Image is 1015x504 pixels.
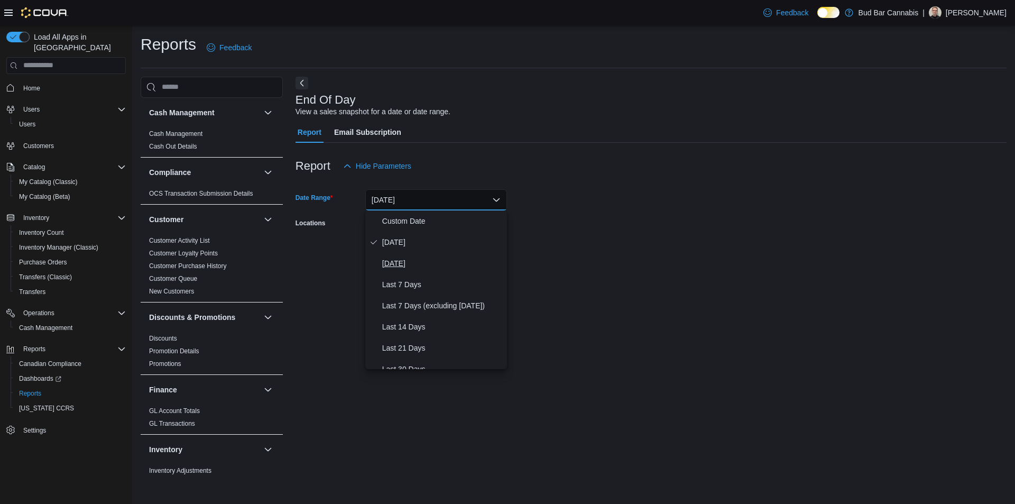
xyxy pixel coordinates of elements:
[15,271,76,283] a: Transfers (Classic)
[23,214,49,222] span: Inventory
[141,127,283,157] div: Cash Management
[15,387,45,400] a: Reports
[149,107,260,118] button: Cash Management
[19,228,64,237] span: Inventory Count
[15,241,126,254] span: Inventory Manager (Classic)
[19,343,50,355] button: Reports
[2,102,130,117] button: Users
[382,299,503,312] span: Last 7 Days (excluding [DATE])
[149,274,197,283] span: Customer Queue
[15,176,82,188] a: My Catalog (Classic)
[11,386,130,401] button: Reports
[149,360,181,368] a: Promotions
[149,287,194,296] span: New Customers
[296,219,326,227] label: Locations
[141,187,283,204] div: Compliance
[19,103,44,116] button: Users
[19,82,44,95] a: Home
[219,42,252,53] span: Feedback
[149,312,235,323] h3: Discounts & Promotions
[23,426,46,435] span: Settings
[382,363,503,375] span: Last 30 Days
[929,6,942,19] div: Tyler R
[296,106,450,117] div: View a sales snapshot for a date or date range.
[21,7,68,18] img: Cova
[149,384,260,395] button: Finance
[149,444,260,455] button: Inventory
[149,214,183,225] h3: Customer
[19,424,50,437] a: Settings
[15,286,126,298] span: Transfers
[141,332,283,374] div: Discounts & Promotions
[149,360,181,368] span: Promotions
[149,467,211,474] a: Inventory Adjustments
[149,190,253,197] a: OCS Transaction Submission Details
[15,372,126,385] span: Dashboards
[19,423,126,436] span: Settings
[19,404,74,413] span: [US_STATE] CCRS
[262,311,274,324] button: Discounts & Promotions
[19,307,126,319] span: Operations
[817,7,839,18] input: Dark Mode
[2,160,130,175] button: Catalog
[149,250,218,257] a: Customer Loyalty Points
[149,407,200,415] span: GL Account Totals
[11,320,130,335] button: Cash Management
[11,371,130,386] a: Dashboards
[19,389,41,398] span: Reports
[141,405,283,434] div: Finance
[15,358,126,370] span: Canadian Compliance
[776,7,808,18] span: Feedback
[19,103,126,116] span: Users
[382,215,503,227] span: Custom Date
[382,320,503,333] span: Last 14 Days
[296,160,330,172] h3: Report
[149,130,202,138] span: Cash Management
[149,335,177,342] a: Discounts
[11,255,130,270] button: Purchase Orders
[149,407,200,415] a: GL Account Totals
[15,286,50,298] a: Transfers
[15,402,78,415] a: [US_STATE] CCRS
[149,142,197,151] span: Cash Out Details
[15,387,126,400] span: Reports
[19,343,126,355] span: Reports
[15,226,126,239] span: Inventory Count
[859,6,919,19] p: Bud Bar Cannabis
[15,271,126,283] span: Transfers (Classic)
[149,107,215,118] h3: Cash Management
[149,288,194,295] a: New Customers
[149,420,195,427] a: GL Transactions
[2,342,130,356] button: Reports
[23,309,54,317] span: Operations
[382,257,503,270] span: [DATE]
[339,155,416,177] button: Hide Parameters
[817,18,818,19] span: Dark Mode
[946,6,1007,19] p: [PERSON_NAME]
[19,193,70,201] span: My Catalog (Beta)
[11,240,130,255] button: Inventory Manager (Classic)
[11,270,130,285] button: Transfers (Classic)
[149,419,195,428] span: GL Transactions
[296,94,356,106] h3: End Of Day
[141,34,196,55] h1: Reports
[149,237,210,244] a: Customer Activity List
[23,105,40,114] span: Users
[19,273,72,281] span: Transfers (Classic)
[11,356,130,371] button: Canadian Compliance
[2,80,130,96] button: Home
[19,120,35,129] span: Users
[15,256,126,269] span: Purchase Orders
[149,189,253,198] span: OCS Transaction Submission Details
[382,278,503,291] span: Last 7 Days
[19,139,126,152] span: Customers
[19,324,72,332] span: Cash Management
[15,256,71,269] a: Purchase Orders
[382,342,503,354] span: Last 21 Days
[334,122,401,143] span: Email Subscription
[19,307,59,319] button: Operations
[149,384,177,395] h3: Finance
[356,161,411,171] span: Hide Parameters
[149,347,199,355] a: Promotion Details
